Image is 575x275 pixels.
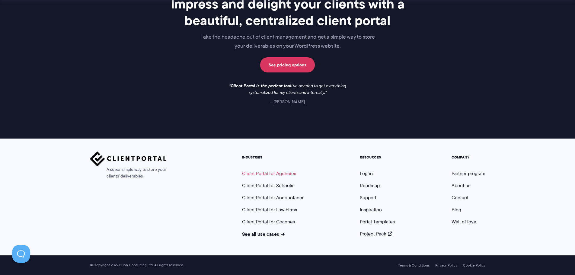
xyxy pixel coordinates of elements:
[463,263,485,267] a: Cookie Policy
[360,170,373,177] a: Log in
[242,230,285,238] a: See all use cases
[242,194,303,201] a: Client Portal for Accountants
[242,182,293,189] a: Client Portal for Schools
[270,99,305,105] cite: [PERSON_NAME]
[231,82,291,89] strong: Client Portal is the perfect tool
[360,155,395,159] h5: RESOURCES
[360,206,382,213] a: Inspiration
[452,170,485,177] a: Partner program
[242,206,297,213] a: Client Portal for Law Firms
[12,245,30,263] iframe: Toggle Customer Support
[260,57,315,72] a: See pricing options
[452,218,476,225] a: Wall of love
[452,155,485,159] h5: COMPANY
[242,155,303,159] h5: INDUSTRIES
[398,263,430,267] a: Terms & Conditions
[87,263,187,267] span: © Copyright 2022 Dunn Consulting Ltd. All rights reserved.
[167,33,408,51] p: Take the headache out of client management and get a simple way to store your deliverables on you...
[242,170,296,177] a: Client Portal for Agencies
[90,166,167,180] span: A super simple way to store your clients' deliverables
[224,83,351,96] p: I've needed to get everything systematized for my clients and internally.
[360,182,380,189] a: Roadmap
[452,182,470,189] a: About us
[360,218,395,225] a: Portal Templates
[452,206,461,213] a: Blog
[360,230,392,237] a: Project Pack
[435,263,457,267] a: Privacy Policy
[242,218,295,225] a: Client Portal for Coaches
[452,194,468,201] a: Contact
[360,194,376,201] a: Support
